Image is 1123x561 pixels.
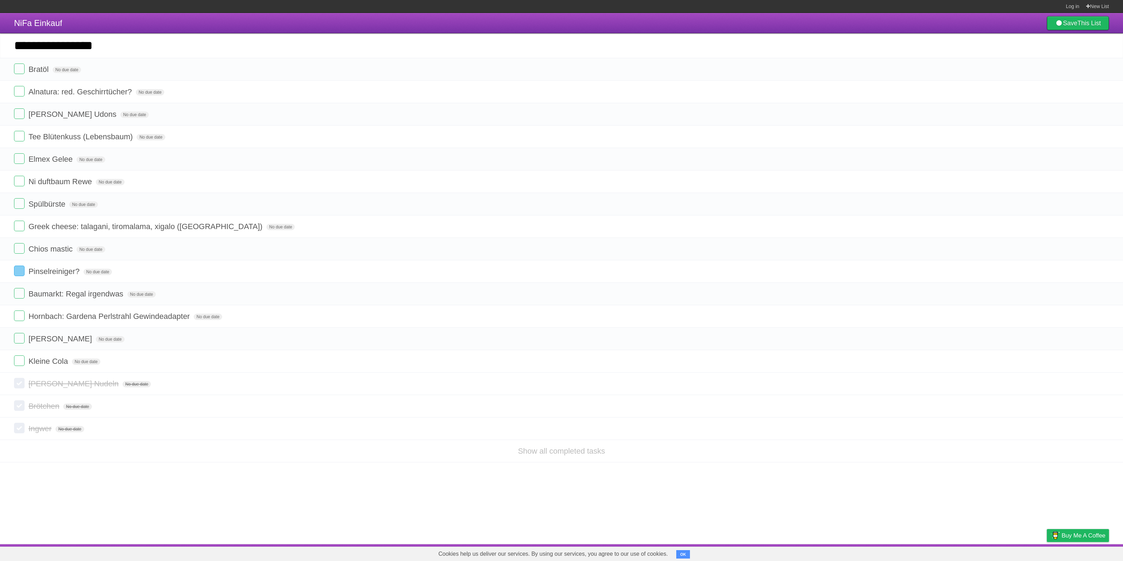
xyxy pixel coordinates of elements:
span: No due date [69,201,98,208]
b: This List [1077,20,1101,27]
span: No due date [72,359,100,365]
span: Pinselreiniger? [28,267,81,276]
span: No due date [120,112,149,118]
span: Brötchen [28,402,61,410]
button: OK [676,550,690,559]
span: [PERSON_NAME] Nudeln [28,379,120,388]
span: No due date [63,403,92,410]
label: Done [14,310,25,321]
a: Suggest a feature [1065,546,1109,559]
span: Hornbach: Gardena Perlstrahl Gewindeadapter [28,312,192,321]
a: About [953,546,968,559]
span: No due date [96,179,124,185]
label: Done [14,355,25,366]
span: Chios mastic [28,245,74,253]
a: Show all completed tasks [518,447,605,455]
a: Buy me a coffee [1047,529,1109,542]
span: Ingwer [28,424,53,433]
label: Done [14,64,25,74]
a: Terms [1014,546,1029,559]
label: Done [14,423,25,433]
label: Done [14,333,25,343]
span: No due date [84,269,112,275]
label: Done [14,153,25,164]
label: Done [14,400,25,411]
label: Done [14,378,25,388]
span: No due date [77,156,105,163]
label: Done [14,243,25,254]
label: Done [14,176,25,186]
span: [PERSON_NAME] [28,334,94,343]
span: Bratöl [28,65,50,74]
a: Privacy [1038,546,1056,559]
span: Baumarkt: Regal irgendwas [28,289,125,298]
span: No due date [266,224,295,230]
span: No due date [137,134,165,140]
span: No due date [127,291,156,298]
a: Developers [977,546,1005,559]
label: Done [14,86,25,96]
span: Ni duftbaum Rewe [28,177,94,186]
span: No due date [194,314,222,320]
span: [PERSON_NAME] Udons [28,110,118,119]
span: No due date [77,246,105,253]
span: Kleine Cola [28,357,70,366]
span: No due date [55,426,84,432]
span: No due date [96,336,124,342]
span: Tee Blütenkuss (Lebensbaum) [28,132,134,141]
span: No due date [136,89,164,95]
label: Done [14,198,25,209]
span: No due date [122,381,151,387]
label: Done [14,108,25,119]
span: Cookies help us deliver our services. By using our services, you agree to our use of cookies. [431,547,675,561]
img: Buy me a coffee [1050,529,1060,541]
label: Done [14,131,25,141]
span: Elmex Gelee [28,155,74,163]
span: Greek cheese: talagani, tiromalama, xigalo ([GEOGRAPHIC_DATA]) [28,222,264,231]
span: Buy me a coffee [1062,529,1105,542]
label: Done [14,266,25,276]
span: Spülbürste [28,200,67,208]
label: Done [14,288,25,299]
span: NiFa Einkauf [14,18,62,28]
label: Done [14,221,25,231]
span: Alnatura: red. Geschirrtücher? [28,87,134,96]
a: SaveThis List [1047,16,1109,30]
span: No due date [53,67,81,73]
